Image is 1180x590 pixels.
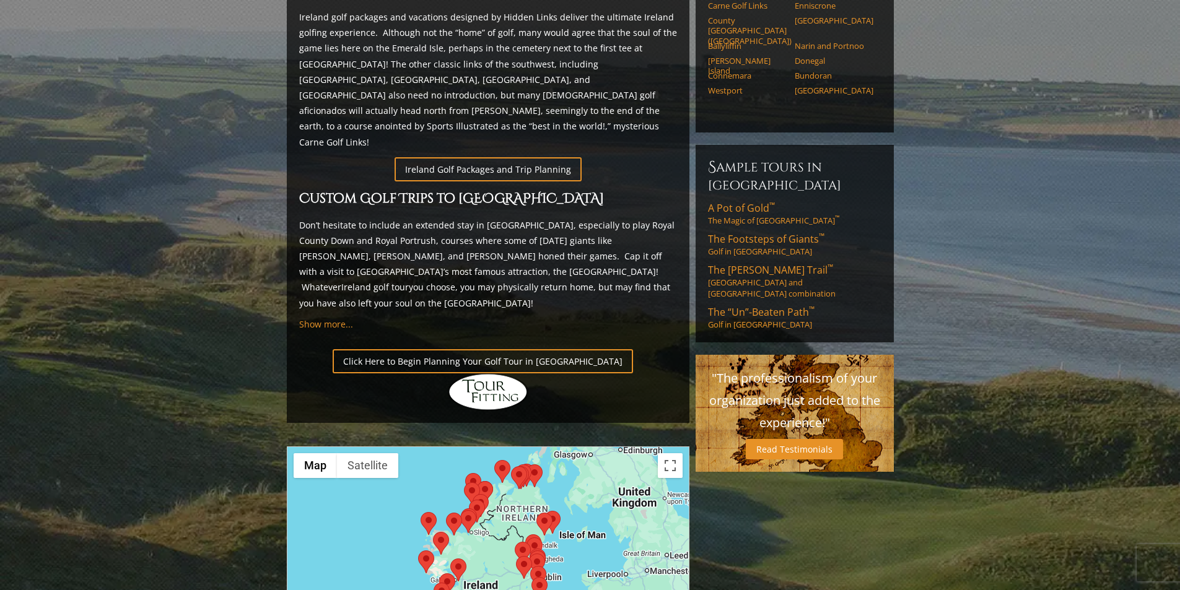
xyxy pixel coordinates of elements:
[299,9,677,150] p: Ireland golf packages and vacations designed by Hidden Links deliver the ultimate Ireland golfing...
[708,263,833,277] span: The [PERSON_NAME] Trail
[708,15,787,46] a: County [GEOGRAPHIC_DATA] ([GEOGRAPHIC_DATA])
[337,453,398,478] button: Show satellite imagery
[708,41,787,51] a: Ballyliffin
[708,201,881,226] a: A Pot of Gold™The Magic of [GEOGRAPHIC_DATA]™
[708,157,881,194] h6: Sample Tours in [GEOGRAPHIC_DATA]
[333,349,633,373] a: Click Here to Begin Planning Your Golf Tour in [GEOGRAPHIC_DATA]
[658,453,683,478] button: Toggle fullscreen view
[708,85,787,95] a: Westport
[448,373,528,410] img: Hidden Links
[809,304,815,315] sup: ™
[395,157,582,181] a: Ireland Golf Packages and Trip Planning
[795,71,873,80] a: Bundoran
[708,305,815,319] span: The “Un”-Beaten Path
[708,367,881,434] p: "The professionalism of your organization just added to the experience!"
[708,305,881,330] a: The “Un”-Beaten Path™Golf in [GEOGRAPHIC_DATA]
[299,217,677,311] p: Don’t hesitate to include an extended stay in [GEOGRAPHIC_DATA], especially to play Royal County ...
[708,1,787,11] a: Carne Golf Links
[746,439,843,459] a: Read Testimonials
[795,85,873,95] a: [GEOGRAPHIC_DATA]
[828,262,833,272] sup: ™
[795,15,873,25] a: [GEOGRAPHIC_DATA]
[795,1,873,11] a: Enniscrone
[708,232,824,246] span: The Footsteps of Giants
[795,56,873,66] a: Donegal
[819,231,824,241] sup: ™
[708,232,881,257] a: The Footsteps of Giants™Golf in [GEOGRAPHIC_DATA]
[294,453,337,478] button: Show street map
[835,214,839,222] sup: ™
[708,56,787,76] a: [PERSON_NAME] Island
[795,41,873,51] a: Narin and Portnoo
[341,281,409,293] a: Ireland golf tour
[708,263,881,299] a: The [PERSON_NAME] Trail™[GEOGRAPHIC_DATA] and [GEOGRAPHIC_DATA] combination
[708,201,775,215] span: A Pot of Gold
[708,71,787,80] a: Connemara
[769,200,775,210] sup: ™
[299,318,353,330] a: Show more...
[299,189,677,210] h2: Custom Golf Trips to [GEOGRAPHIC_DATA]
